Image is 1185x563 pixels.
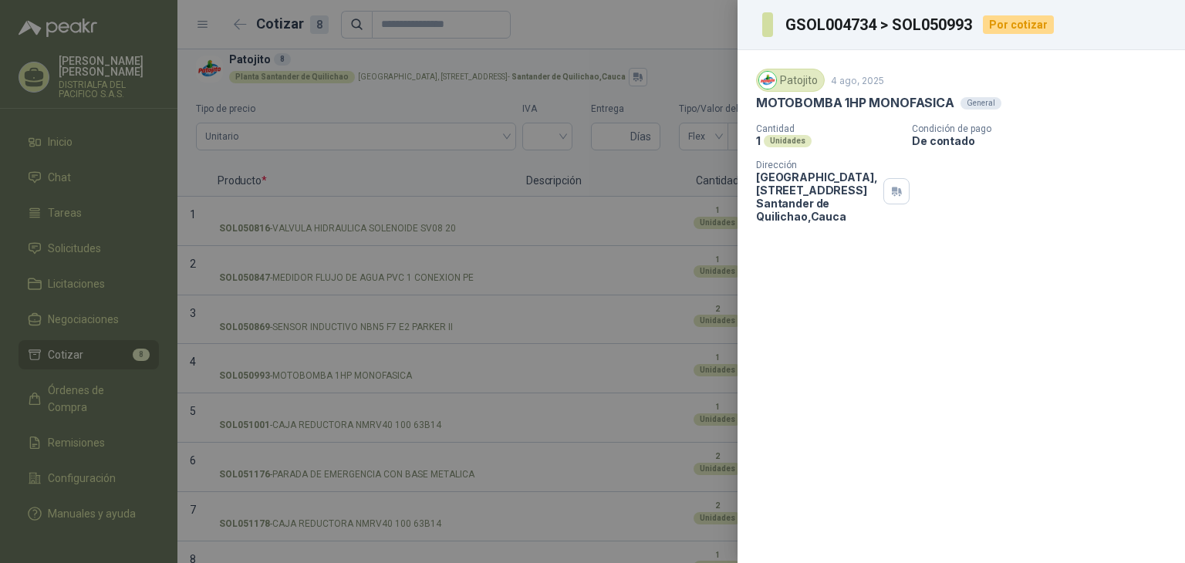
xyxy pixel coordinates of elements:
p: 4 ago, 2025 [831,75,884,86]
div: Por cotizar [983,15,1054,34]
p: 1 [756,134,761,147]
p: De contado [912,134,1179,147]
div: General [960,97,1001,110]
p: Cantidad [756,123,900,134]
p: Dirección [756,160,877,170]
img: Company Logo [759,72,776,89]
div: Unidades [764,135,812,147]
p: [GEOGRAPHIC_DATA], [STREET_ADDRESS] Santander de Quilichao , Cauca [756,170,877,223]
h3: GSOL004734 > SOL050993 [785,17,974,32]
p: MOTOBOMBA 1HP MONOFASICA [756,95,954,111]
p: Condición de pago [912,123,1179,134]
div: Patojito [756,69,825,92]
